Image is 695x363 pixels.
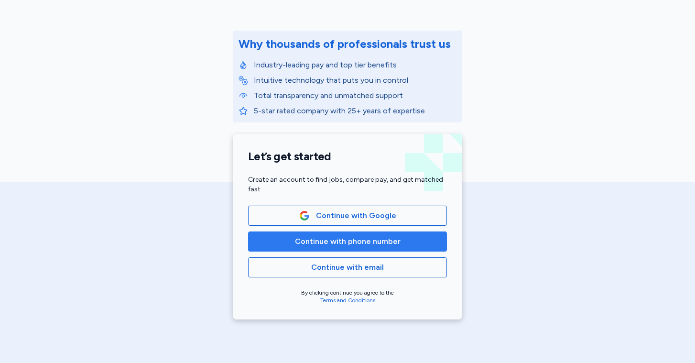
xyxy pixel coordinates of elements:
span: Continue with Google [316,210,396,221]
div: Why thousands of professionals trust us [239,36,451,52]
p: Total transparency and unmatched support [254,90,456,101]
div: Create an account to find jobs, compare pay, and get matched fast [248,175,447,194]
div: By clicking continue you agree to the [248,289,447,304]
button: Continue with phone number [248,231,447,252]
img: Google Logo [299,210,310,221]
a: Terms and Conditions [320,297,375,304]
p: Industry-leading pay and top tier benefits [254,59,456,71]
span: Continue with phone number [295,236,401,247]
p: 5-star rated company with 25+ years of expertise [254,105,456,117]
button: Continue with email [248,257,447,277]
p: Intuitive technology that puts you in control [254,75,456,86]
span: Continue with email [311,262,384,273]
button: Google LogoContinue with Google [248,206,447,226]
h1: Let’s get started [248,149,447,164]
